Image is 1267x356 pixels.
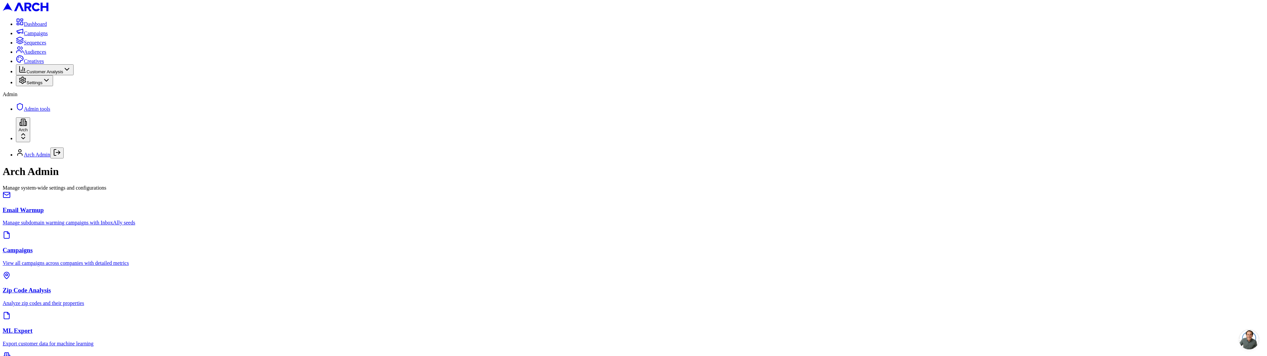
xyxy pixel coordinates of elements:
[1239,329,1259,349] a: Open chat
[24,152,50,157] a: Arch Admin
[27,69,63,74] span: Customer Analysis
[3,191,1264,226] a: Email WarmupManage subdomain warming campaigns with InboxAlly seeds
[3,287,1264,294] h3: Zip Code Analysis
[3,231,1264,266] a: CampaignsView all campaigns across companies with detailed metrics
[3,327,1264,334] h3: ML Export
[3,271,1264,306] a: Zip Code AnalysisAnalyze zip codes and their properties
[3,165,1264,178] h1: Arch Admin
[24,40,46,45] span: Sequences
[3,312,1264,346] a: ML ExportExport customer data for machine learning
[24,106,50,112] span: Admin tools
[16,75,53,86] button: Settings
[3,91,1264,97] div: Admin
[24,49,46,55] span: Audiences
[16,117,30,142] button: Arch
[3,260,1264,266] p: View all campaigns across companies with detailed metrics
[19,127,28,132] span: Arch
[16,49,46,55] a: Audiences
[16,21,47,27] a: Dashboard
[16,64,74,75] button: Customer Analysis
[27,80,42,85] span: Settings
[24,21,47,27] span: Dashboard
[16,58,44,64] a: Creatives
[3,341,1264,347] p: Export customer data for machine learning
[24,58,44,64] span: Creatives
[50,148,64,158] button: Log out
[3,220,1264,226] p: Manage subdomain warming campaigns with InboxAlly seeds
[3,185,1264,191] div: Manage system-wide settings and configurations
[16,30,48,36] a: Campaigns
[3,300,1264,306] p: Analyze zip codes and their properties
[3,247,1264,254] h3: Campaigns
[16,40,46,45] a: Sequences
[3,207,1264,214] h3: Email Warmup
[16,106,50,112] a: Admin tools
[24,30,48,36] span: Campaigns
